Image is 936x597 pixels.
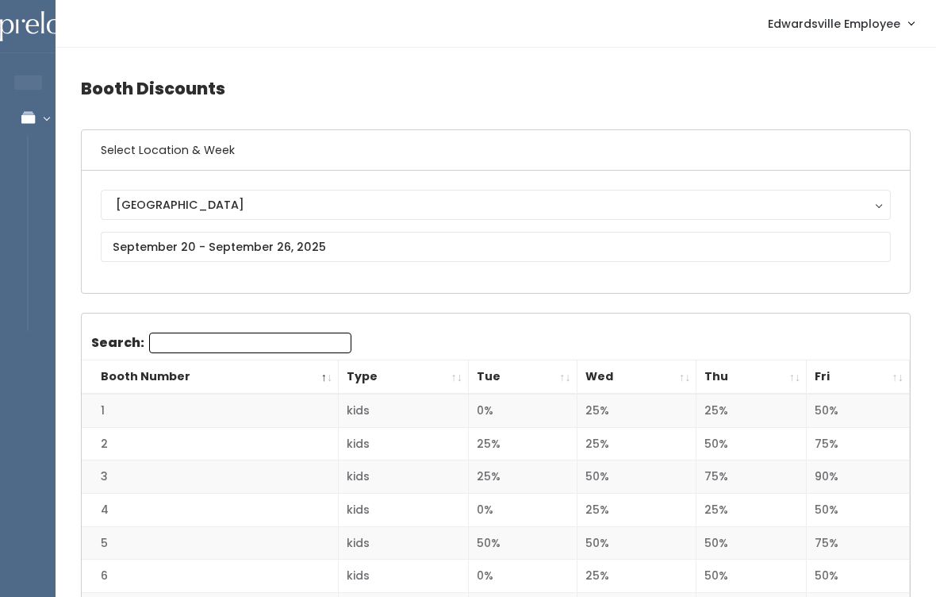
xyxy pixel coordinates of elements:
td: 75% [807,526,910,560]
td: 25% [468,427,577,460]
td: 50% [577,526,696,560]
td: 50% [807,560,910,593]
td: 25% [468,460,577,494]
td: 90% [807,460,910,494]
div: [GEOGRAPHIC_DATA] [116,196,876,214]
td: 25% [696,494,807,527]
td: 4 [82,494,339,527]
td: kids [339,526,469,560]
td: 1 [82,394,339,427]
td: 3 [82,460,339,494]
td: 25% [577,560,696,593]
td: 0% [468,394,577,427]
h4: Booth Discounts [81,67,911,110]
td: 0% [468,494,577,527]
label: Search: [91,333,351,353]
td: 6 [82,560,339,593]
td: 50% [577,460,696,494]
td: 25% [577,494,696,527]
th: Fri: activate to sort column ascending [807,360,910,395]
td: 5 [82,526,339,560]
td: 0% [468,560,577,593]
input: Search: [149,333,351,353]
td: 2 [82,427,339,460]
th: Booth Number: activate to sort column descending [82,360,339,395]
td: 50% [807,494,910,527]
td: 50% [696,427,807,460]
td: 50% [696,560,807,593]
td: kids [339,427,469,460]
td: kids [339,494,469,527]
th: Type: activate to sort column ascending [339,360,469,395]
button: [GEOGRAPHIC_DATA] [101,190,891,220]
td: 50% [696,526,807,560]
input: September 20 - September 26, 2025 [101,232,891,262]
td: 75% [807,427,910,460]
h6: Select Location & Week [82,130,910,171]
a: Edwardsville Employee [752,6,930,40]
td: 50% [807,394,910,427]
td: kids [339,394,469,427]
td: 25% [577,427,696,460]
td: 50% [468,526,577,560]
th: Thu: activate to sort column ascending [696,360,807,395]
td: kids [339,560,469,593]
th: Tue: activate to sort column ascending [468,360,577,395]
span: Edwardsville Employee [768,15,900,33]
th: Wed: activate to sort column ascending [577,360,696,395]
td: 75% [696,460,807,494]
td: kids [339,460,469,494]
td: 25% [577,394,696,427]
td: 25% [696,394,807,427]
